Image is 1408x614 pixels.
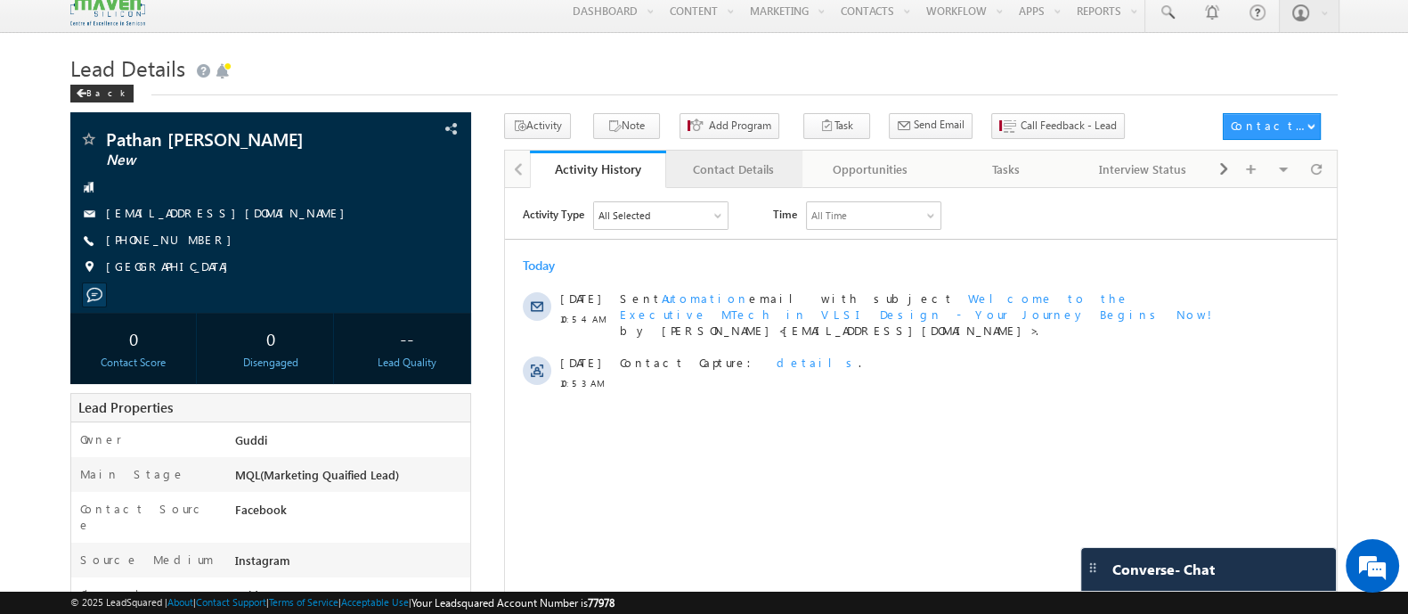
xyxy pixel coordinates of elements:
span: Automation [157,102,244,118]
button: Add Program [680,113,779,139]
div: 0 [75,322,191,355]
div: -- [349,322,466,355]
a: Back [70,84,142,99]
span: Lead Details [70,53,185,82]
span: 10:54 AM [55,123,109,139]
span: [DATE] [55,167,95,183]
button: Send Email [889,113,973,139]
span: Add Program [709,118,771,134]
img: d_60004797649_company_0_60004797649 [30,94,75,117]
div: All Selected [89,14,223,41]
div: Interview Status [1089,159,1195,180]
span: 77978 [588,596,614,610]
button: Contact Actions [1223,113,1321,140]
span: Call Feedback - Lead [1021,118,1117,134]
a: Activity History [530,151,666,188]
textarea: Type your message and click 'Submit' [23,165,325,465]
a: About [167,596,193,608]
span: [GEOGRAPHIC_DATA] [106,258,237,276]
div: All Selected [94,20,145,36]
span: Lead Properties [78,398,173,416]
span: 10:53 AM [55,187,109,203]
span: Activity Type [18,13,79,40]
div: Disengaged [212,355,329,371]
span: Guddi [235,432,267,447]
div: by [PERSON_NAME]<[EMAIL_ADDRESS][DOMAIN_NAME]>. [115,102,726,151]
div: Minimize live chat window [292,9,335,52]
a: Tasks [939,151,1075,188]
div: All Time [306,20,342,36]
label: Channel [80,586,153,602]
span: Sent email with subject [115,102,449,118]
div: . [115,167,726,183]
div: Leave a message [93,94,299,117]
span: New [106,151,354,169]
button: Task [803,113,870,139]
div: Contact Actions [1231,118,1306,134]
span: Converse - Chat [1112,561,1215,577]
label: Owner [80,431,122,447]
div: Today [18,70,76,86]
div: Paid [231,586,470,611]
a: Terms of Service [269,596,338,608]
a: Acceptable Use [341,596,409,608]
div: Contact Score [75,355,191,371]
label: Main Stage [80,466,185,482]
a: Opportunities [802,151,939,188]
div: 0 [212,322,329,355]
span: Time [268,13,292,40]
div: Back [70,85,134,102]
button: Call Feedback - Lead [991,113,1125,139]
label: Source Medium [80,552,214,568]
a: Interview Status [1075,151,1211,188]
a: Contact Details [666,151,802,188]
em: Submit [261,480,323,504]
span: [DATE] [55,102,95,119]
div: Activity History [543,160,653,177]
span: Send Email [914,117,964,133]
img: carter-drag [1086,561,1100,575]
div: Contact Details [680,159,786,180]
div: Lead Quality [349,355,466,371]
button: Activity [504,113,571,139]
div: Tasks [953,159,1059,180]
a: [EMAIL_ADDRESS][DOMAIN_NAME] [106,205,354,220]
span: [PHONE_NUMBER] [106,232,240,250]
span: Welcome to the Executive MTech in VLSI Design - Your Journey Begins Now! [115,102,711,134]
div: Opportunities [817,159,923,180]
a: Contact Support [196,596,266,608]
span: Contact Capture: [115,167,257,182]
div: Instagram [231,552,470,577]
span: details [272,167,354,182]
span: Pathan [PERSON_NAME] [106,130,354,148]
label: Contact Source [80,501,216,533]
div: MQL(Marketing Quaified Lead) [231,466,470,491]
div: Facebook [231,501,470,526]
button: Note [593,113,660,139]
span: © 2025 LeadSquared | | | | | [70,594,614,611]
span: Your Leadsquared Account Number is [411,596,614,610]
